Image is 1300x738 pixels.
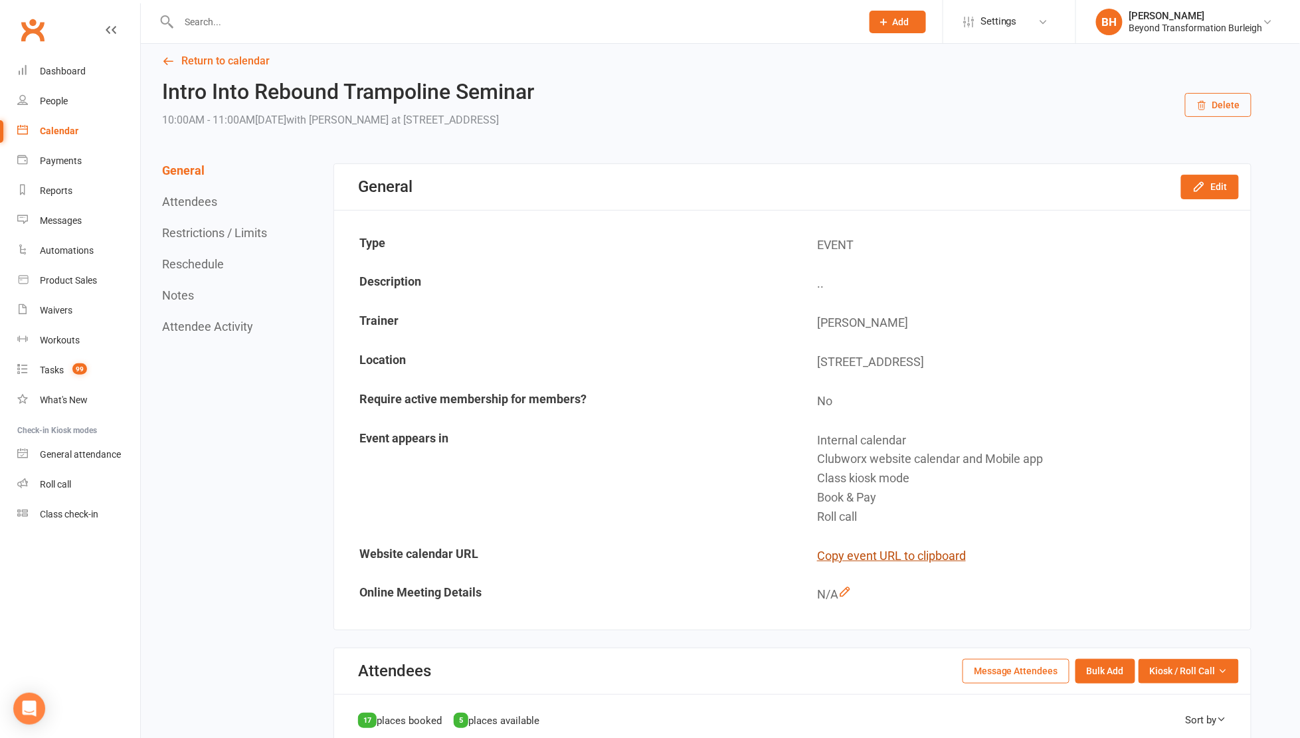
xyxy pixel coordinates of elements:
[13,693,45,725] div: Open Intercom Messenger
[893,17,909,27] span: Add
[817,488,1240,507] div: Book & Pay
[162,163,205,177] button: General
[17,325,140,355] a: Workouts
[17,56,140,86] a: Dashboard
[40,509,98,519] div: Class check-in
[793,383,1250,420] td: No
[793,304,1250,342] td: [PERSON_NAME]
[40,66,86,76] div: Dashboard
[17,116,140,146] a: Calendar
[162,195,217,209] button: Attendees
[793,227,1250,264] td: EVENT
[335,383,792,420] td: Require active membership for members?
[17,440,140,470] a: General attendance kiosk mode
[40,215,82,226] div: Messages
[162,80,534,104] h2: Intro Into Rebound Trampoline Seminar
[335,265,792,303] td: Description
[40,395,88,405] div: What's New
[1075,659,1135,683] button: Bulk Add
[358,713,377,728] div: 17
[1150,664,1216,678] span: Kiosk / Roll Call
[286,114,389,126] span: with [PERSON_NAME]
[40,449,121,460] div: General attendance
[793,265,1250,303] td: ..
[17,470,140,500] a: Roll call
[17,266,140,296] a: Product Sales
[16,13,49,46] a: Clubworx
[335,304,792,342] td: Trainer
[17,176,140,206] a: Reports
[1139,659,1239,683] button: Kiosk / Roll Call
[817,547,966,566] button: Copy event URL to clipboard
[1185,93,1252,117] button: Delete
[817,431,1240,450] div: Internal calendar
[17,296,140,325] a: Waivers
[1129,22,1263,34] div: Beyond Transformation Burleigh
[468,715,539,727] span: places available
[1096,9,1123,35] div: BH
[40,245,94,256] div: Automations
[980,7,1017,37] span: Settings
[963,659,1069,683] button: Message Attendees
[17,500,140,529] a: Class kiosk mode
[335,227,792,264] td: Type
[817,469,1240,488] div: Class kiosk mode
[162,226,267,240] button: Restrictions / Limits
[162,257,224,271] button: Reschedule
[40,305,72,316] div: Waivers
[162,111,534,130] div: 10:00AM - 11:00AM[DATE]
[17,236,140,266] a: Automations
[870,11,926,33] button: Add
[40,275,97,286] div: Product Sales
[1129,10,1263,22] div: [PERSON_NAME]
[162,288,194,302] button: Notes
[454,713,468,728] div: 5
[335,576,792,614] td: Online Meeting Details
[162,52,1252,70] a: Return to calendar
[40,155,82,166] div: Payments
[17,86,140,116] a: People
[40,185,72,196] div: Reports
[40,126,78,136] div: Calendar
[793,343,1250,381] td: [STREET_ADDRESS]
[40,479,71,490] div: Roll call
[817,450,1240,469] div: Clubworx website calendar and Mobile app
[391,114,499,126] span: at [STREET_ADDRESS]
[17,385,140,415] a: What's New
[17,146,140,176] a: Payments
[162,320,253,333] button: Attendee Activity
[377,715,442,727] span: places booked
[1186,712,1227,728] div: Sort by
[1181,175,1239,199] button: Edit
[17,355,140,385] a: Tasks 99
[358,662,431,680] div: Attendees
[335,343,792,381] td: Location
[40,335,80,345] div: Workouts
[335,537,792,575] td: Website calendar URL
[40,365,64,375] div: Tasks
[175,13,852,31] input: Search...
[817,507,1240,527] div: Roll call
[817,585,1240,604] div: N/A
[40,96,68,106] div: People
[17,206,140,236] a: Messages
[335,422,792,536] td: Event appears in
[358,177,413,196] div: General
[72,363,87,375] span: 99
